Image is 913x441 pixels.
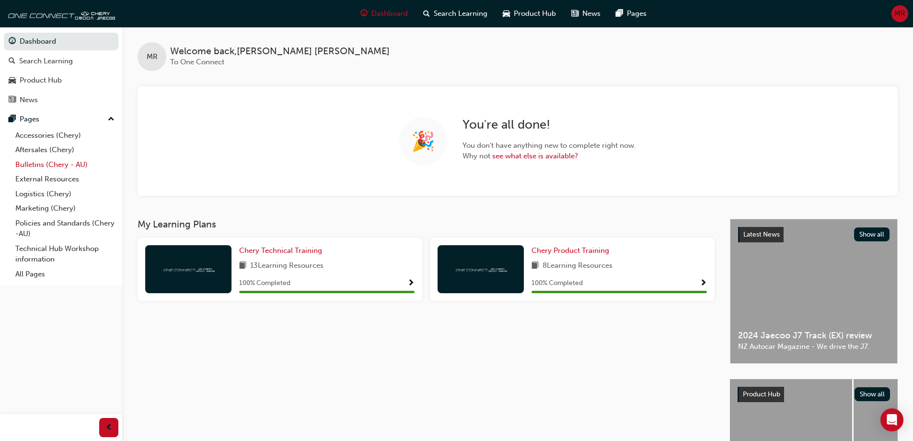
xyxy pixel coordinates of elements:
[492,152,578,160] a: see what else is available?
[9,57,15,66] span: search-icon
[416,4,495,24] a: search-iconSearch Learning
[147,51,158,62] span: MR
[434,8,487,19] span: Search Learning
[108,113,115,126] span: up-icon
[9,96,16,105] span: news-icon
[738,341,890,352] span: NZ Autocar Magazine - We drive the J7.
[532,245,613,256] a: Chery Product Training
[411,136,435,147] span: 🎉
[12,172,118,187] a: External Resources
[532,246,609,255] span: Chery Product Training
[730,219,898,364] a: Latest NewsShow all2024 Jaecoo J7 Track (EX) reviewNZ Autocar Magazine - We drive the J7.
[738,387,890,402] a: Product HubShow all
[514,8,556,19] span: Product Hub
[462,151,636,162] span: Why not
[891,5,908,22] button: MR
[564,4,608,24] a: news-iconNews
[608,4,654,24] a: pages-iconPages
[700,277,707,289] button: Show Progress
[854,227,890,241] button: Show all
[12,128,118,143] a: Accessories (Chery)
[4,33,118,50] a: Dashboard
[12,143,118,157] a: Aftersales (Chery)
[462,117,636,132] h2: You're all done!
[239,278,290,289] span: 100 % Completed
[407,279,415,288] span: Show Progress
[12,157,118,172] a: Bulletins (Chery - AU)
[503,8,510,20] span: car-icon
[407,277,415,289] button: Show Progress
[9,37,16,46] span: guage-icon
[532,260,539,272] span: book-icon
[162,264,215,274] img: oneconnect
[20,75,62,86] div: Product Hub
[894,8,905,19] span: MR
[738,227,890,242] a: Latest NewsShow all
[5,4,115,23] img: oneconnect
[371,8,408,19] span: Dashboard
[462,140,636,151] span: You don't have anything new to complete right now.
[571,8,578,20] span: news-icon
[454,264,507,274] img: oneconnect
[239,245,326,256] a: Chery Technical Training
[855,387,890,401] button: Show all
[9,76,16,85] span: car-icon
[743,230,780,238] span: Latest News
[138,219,715,230] h3: My Learning Plans
[12,187,118,202] a: Logistics (Chery)
[4,110,118,128] button: Pages
[4,31,118,110] button: DashboardSearch LearningProduct HubNews
[4,72,118,89] a: Product Hub
[743,390,780,398] span: Product Hub
[700,279,707,288] span: Show Progress
[12,241,118,267] a: Technical Hub Workshop information
[543,260,613,272] span: 8 Learning Resources
[738,330,890,341] span: 2024 Jaecoo J7 Track (EX) review
[250,260,324,272] span: 13 Learning Resources
[12,201,118,216] a: Marketing (Chery)
[170,58,224,66] span: To One Connect
[170,46,390,57] span: Welcome back , [PERSON_NAME] [PERSON_NAME]
[20,114,39,125] div: Pages
[105,422,113,434] span: prev-icon
[627,8,647,19] span: Pages
[239,260,246,272] span: book-icon
[9,115,16,124] span: pages-icon
[19,56,73,67] div: Search Learning
[12,216,118,241] a: Policies and Standards (Chery -AU)
[4,91,118,109] a: News
[239,246,322,255] span: Chery Technical Training
[4,52,118,70] a: Search Learning
[20,95,38,106] div: News
[532,278,583,289] span: 100 % Completed
[423,8,430,20] span: search-icon
[353,4,416,24] a: guage-iconDashboard
[616,8,623,20] span: pages-icon
[582,8,601,19] span: News
[495,4,564,24] a: car-iconProduct Hub
[880,408,903,431] div: Open Intercom Messenger
[360,8,368,20] span: guage-icon
[12,267,118,282] a: All Pages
